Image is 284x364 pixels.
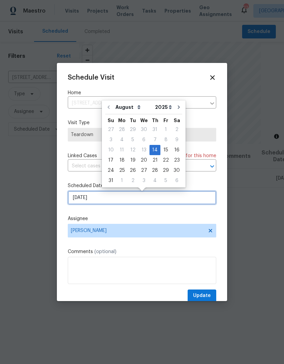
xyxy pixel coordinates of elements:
[149,145,160,155] div: Thu Aug 14 2025
[138,125,149,134] div: 30
[149,176,160,185] div: 4
[149,165,160,176] div: Thu Aug 28 2025
[127,166,138,175] div: 26
[138,155,149,165] div: 20
[116,176,127,185] div: 1
[160,155,171,165] div: Fri Aug 22 2025
[171,176,182,186] div: Sat Sep 06 2025
[94,249,116,254] span: (optional)
[160,176,171,185] div: 5
[138,125,149,135] div: Wed Jul 30 2025
[68,191,216,204] input: M/D/YYYY
[153,102,174,112] select: Year
[108,118,114,123] abbr: Sunday
[105,135,116,145] div: Sun Aug 03 2025
[193,292,211,300] span: Update
[188,289,216,302] button: Update
[118,118,126,123] abbr: Monday
[138,135,149,145] div: Wed Aug 06 2025
[127,135,138,145] div: 5
[171,125,182,134] div: 2
[71,228,204,233] span: [PERSON_NAME]
[149,145,160,155] div: 14
[174,118,180,123] abbr: Saturday
[163,118,168,123] abbr: Friday
[116,155,127,165] div: 18
[149,135,160,145] div: 7
[171,176,182,185] div: 6
[174,100,184,114] button: Go to next month
[116,125,127,135] div: Mon Jul 28 2025
[105,155,116,165] div: 17
[160,145,171,155] div: 15
[116,125,127,134] div: 28
[105,145,116,155] div: 10
[105,125,116,135] div: Sun Jul 27 2025
[116,166,127,175] div: 25
[149,125,160,135] div: Thu Jul 31 2025
[127,125,138,135] div: Tue Jul 29 2025
[105,155,116,165] div: Sun Aug 17 2025
[160,125,171,135] div: Fri Aug 01 2025
[68,215,216,222] label: Assignee
[138,155,149,165] div: Wed Aug 20 2025
[116,155,127,165] div: Mon Aug 18 2025
[152,118,158,123] abbr: Thursday
[160,135,171,145] div: 8
[68,161,197,171] input: Select cases
[160,165,171,176] div: Fri Aug 29 2025
[105,145,116,155] div: Sun Aug 10 2025
[160,155,171,165] div: 22
[160,166,171,175] div: 29
[116,135,127,145] div: Mon Aug 04 2025
[68,89,216,96] label: Home
[138,135,149,145] div: 6
[160,145,171,155] div: Fri Aug 15 2025
[138,165,149,176] div: Wed Aug 27 2025
[104,100,114,114] button: Go to previous month
[116,145,127,155] div: Mon Aug 11 2025
[68,248,216,255] label: Comments
[127,176,138,186] div: Tue Sep 02 2025
[149,155,160,165] div: Thu Aug 21 2025
[140,118,148,123] abbr: Wednesday
[114,102,153,112] select: Month
[116,145,127,155] div: 11
[160,135,171,145] div: Fri Aug 08 2025
[171,166,182,175] div: 30
[171,125,182,135] div: Sat Aug 02 2025
[127,165,138,176] div: Tue Aug 26 2025
[138,176,149,185] div: 3
[127,125,138,134] div: 29
[127,135,138,145] div: Tue Aug 05 2025
[127,145,138,155] div: 12
[149,125,160,134] div: 31
[171,135,182,145] div: 9
[149,135,160,145] div: Thu Aug 07 2025
[127,155,138,165] div: Tue Aug 19 2025
[138,176,149,186] div: Wed Sep 03 2025
[138,145,149,155] div: Wed Aug 13 2025
[171,155,182,165] div: Sat Aug 23 2025
[105,125,116,134] div: 27
[68,98,206,109] input: Enter in an address
[71,131,213,138] span: Teardown
[138,166,149,175] div: 27
[105,135,116,145] div: 3
[149,166,160,175] div: 28
[116,165,127,176] div: Mon Aug 25 2025
[209,74,216,81] span: Close
[160,125,171,134] div: 1
[138,145,149,155] div: 13
[105,176,116,186] div: Sun Aug 31 2025
[171,145,182,155] div: 16
[160,176,171,186] div: Fri Sep 05 2025
[68,119,216,126] label: Visit Type
[171,155,182,165] div: 23
[68,74,114,81] span: Schedule Visit
[68,152,97,159] span: Linked Cases
[68,182,216,189] label: Scheduled Date
[105,165,116,176] div: Sun Aug 24 2025
[116,135,127,145] div: 4
[171,145,182,155] div: Sat Aug 16 2025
